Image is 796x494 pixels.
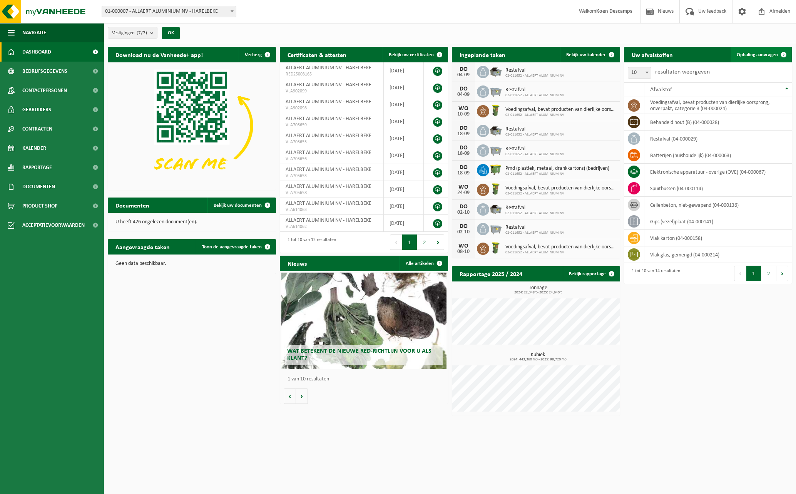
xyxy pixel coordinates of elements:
td: [DATE] [384,198,424,215]
span: VLA705656 [286,156,378,162]
div: DO [456,66,471,72]
span: VLA705655 [286,139,378,145]
img: WB-1100-HPE-GN-50 [489,163,502,176]
span: 02-011652 - ALLAERT ALUMINIUM NV [505,211,564,216]
span: Voedingsafval, bevat producten van dierlijke oorsprong, onverpakt, categorie 3 [505,107,616,113]
h2: Documenten [108,198,157,213]
td: spuitbussen (04-000114) [644,180,792,197]
span: VLA705659 [286,122,378,128]
span: Restafval [505,205,564,211]
div: DO [456,86,471,92]
a: Bekijk uw documenten [207,198,275,213]
td: vlak karton (04-000158) [644,230,792,246]
button: Volgende [296,389,308,404]
span: VLA902099 [286,88,378,94]
img: WB-0060-HPE-GN-50 [489,183,502,196]
span: Documenten [22,177,55,196]
span: Vestigingen [112,27,147,39]
span: 02-011652 - ALLAERT ALUMINIUM NV [505,172,609,176]
button: Next [776,266,788,281]
button: OK [162,27,180,39]
img: WB-5000-GAL-GY-01 [489,124,502,137]
div: 04-09 [456,92,471,97]
p: Geen data beschikbaar. [115,261,268,266]
span: ALLAERT ALUMINIUM NV - HARELBEKE [286,133,371,139]
span: 02-011652 - ALLAERT ALUMINIUM NV [505,152,564,157]
span: Bekijk uw kalender [566,52,606,57]
td: [DATE] [384,96,424,113]
div: WO [456,243,471,249]
span: 02-011652 - ALLAERT ALUMINIUM NV [505,231,564,235]
span: Bedrijfsgegevens [22,62,67,81]
span: 02-011652 - ALLAERT ALUMINIUM NV [505,93,564,98]
span: Restafval [505,87,564,93]
div: 04-09 [456,72,471,78]
span: ALLAERT ALUMINIUM NV - HARELBEKE [286,184,371,189]
img: WB-2500-GAL-GY-01 [489,143,502,156]
span: ALLAERT ALUMINIUM NV - HARELBEKE [286,82,371,88]
span: Dashboard [22,42,51,62]
span: ALLAERT ALUMINIUM NV - HARELBEKE [286,167,371,172]
span: 02-011652 - ALLAERT ALUMINIUM NV [505,132,564,137]
td: [DATE] [384,130,424,147]
div: WO [456,184,471,190]
span: 2024: 443,360 m3 - 2025: 98,720 m3 [456,358,620,362]
td: batterijen (huishoudelijk) (04-000063) [644,147,792,164]
a: Toon de aangevraagde taken [196,239,275,255]
img: WB-2500-GAL-GY-01 [489,84,502,97]
a: Bekijk uw kalender [560,47,619,62]
h2: Ingeplande taken [452,47,513,62]
div: 02-10 [456,229,471,235]
span: Restafval [505,67,564,74]
span: ALLAERT ALUMINIUM NV - HARELBEKE [286,218,371,223]
div: 1 tot 10 van 14 resultaten [628,265,680,282]
span: VLA902098 [286,105,378,111]
span: Contracten [22,119,52,139]
td: behandeld hout (B) (04-000028) [644,114,792,131]
td: vlak glas, gemengd (04-000214) [644,246,792,263]
img: WB-5000-GAL-GY-01 [489,202,502,215]
span: Pmd (plastiek, metaal, drankkartons) (bedrijven) [505,166,609,172]
img: WB-0060-HPE-GN-50 [489,241,502,255]
span: Product Shop [22,196,57,216]
td: [DATE] [384,113,424,130]
span: Afvalstof [650,87,672,93]
span: VLA614063 [286,207,378,213]
td: [DATE] [384,147,424,164]
a: Bekijk uw certificaten [383,47,447,62]
span: 2024: 22,348 t - 2025: 24,640 t [456,291,620,295]
span: 02-011652 - ALLAERT ALUMINIUM NV [505,113,616,117]
button: 1 [402,234,417,250]
label: resultaten weergeven [655,69,710,75]
button: 1 [746,266,761,281]
h3: Tonnage [456,285,620,295]
a: Alle artikelen [400,256,447,271]
span: Verberg [245,52,262,57]
h2: Nieuws [280,256,314,271]
button: Next [432,234,444,250]
div: 02-10 [456,210,471,215]
span: Bekijk uw certificaten [389,52,434,57]
td: cellenbeton, niet-gewapend (04-000136) [644,197,792,213]
td: elektronische apparatuur - overige (OVE) (04-000067) [644,164,792,180]
td: [DATE] [384,181,424,198]
td: voedingsafval, bevat producten van dierlijke oorsprong, onverpakt, categorie 3 (04-000024) [644,97,792,114]
span: 10 [628,67,651,78]
count: (7/7) [137,30,147,35]
h2: Uw afvalstoffen [624,47,681,62]
span: 02-011652 - ALLAERT ALUMINIUM NV [505,191,616,196]
span: 01-000007 - ALLAERT ALUMINIUM NV - HARELBEKE [102,6,236,17]
h2: Certificaten & attesten [280,47,354,62]
span: Kalender [22,139,46,158]
td: restafval (04-000029) [644,131,792,147]
td: [DATE] [384,62,424,79]
h3: Kubiek [456,352,620,362]
button: Verberg [239,47,275,62]
span: Restafval [505,146,564,152]
div: 18-09 [456,151,471,156]
span: Restafval [505,224,564,231]
h2: Download nu de Vanheede+ app! [108,47,211,62]
span: Acceptatievoorwaarden [22,216,85,235]
span: Bekijk uw documenten [214,203,262,208]
span: VLA614062 [286,224,378,230]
